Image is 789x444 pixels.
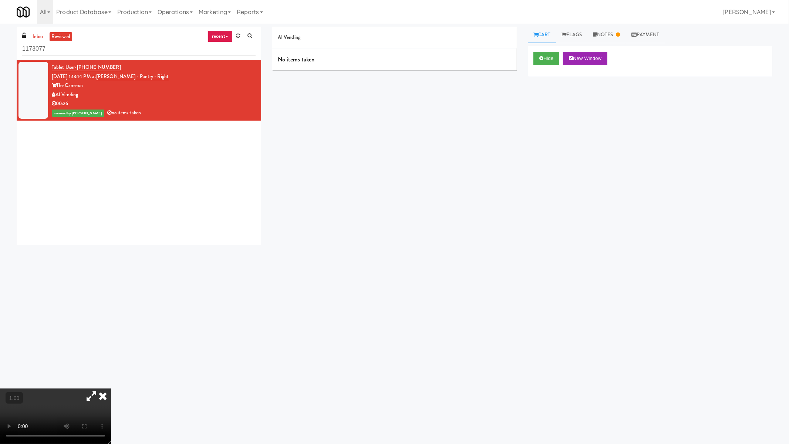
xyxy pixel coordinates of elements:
[563,52,607,65] button: New Window
[52,110,104,117] span: reviewed by [PERSON_NAME]
[17,60,261,121] li: Tablet User· [PHONE_NUMBER][DATE] 1:13:14 PM at[PERSON_NAME] - Pantry - RightThe CameronAI Vendin...
[52,90,256,100] div: AI Vending
[52,81,256,90] div: The Cameron
[50,32,73,41] a: reviewed
[208,30,232,42] a: recent
[272,48,517,71] div: No items taken
[626,27,665,43] a: Payment
[528,27,556,43] a: Cart
[533,52,559,65] button: Hide
[108,109,141,116] span: no items taken
[52,64,121,71] a: Tablet User· [PHONE_NUMBER]
[31,32,46,41] a: inbox
[17,6,30,18] img: Micromart
[75,64,121,71] span: · [PHONE_NUMBER]
[52,99,256,108] div: 00:26
[278,35,511,40] h5: AI Vending
[587,27,626,43] a: Notes
[22,42,256,56] input: Search vision orders
[96,73,169,80] a: [PERSON_NAME] - Pantry - Right
[556,27,588,43] a: Flags
[52,73,96,80] span: [DATE] 1:13:14 PM at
